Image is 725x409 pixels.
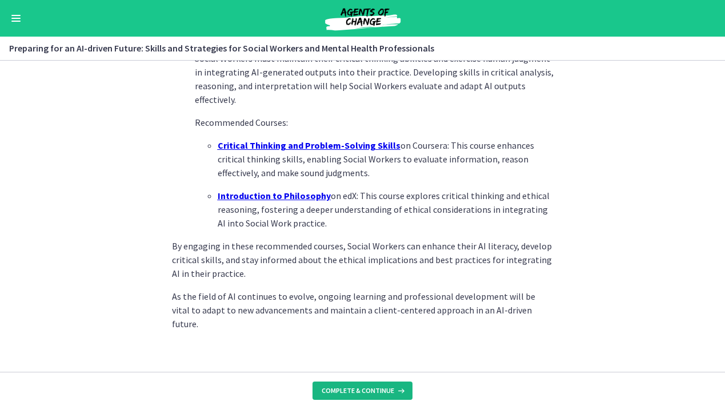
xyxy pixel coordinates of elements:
p: Recommended Courses: [195,116,554,129]
p: : While AI tools can provide valuable insights, Social Workers must maintain their critical think... [195,38,554,106]
p: As the field of AI continues to evolve, ongoing learning and professional development will be vit... [172,289,554,331]
h3: Preparing for an AI-driven Future: Skills and Strategies for Social Workers and Mental Health Pro... [9,41,702,55]
a: Introduction to Philosophy [218,190,331,201]
button: Complete & continue [313,382,412,400]
p: By engaging in these recommended courses, Social Workers can enhance their AI literacy, develop c... [172,239,554,280]
p: on edX: This course explores critical thinking and ethical reasoning, fostering a deeper understa... [218,189,554,230]
span: Complete & continue [322,386,394,395]
a: Critical Thinking and Problem-Solving Skills [218,140,400,151]
img: Agents of Change [294,5,431,32]
p: on Coursera: This course enhances critical thinking skills, enabling Social Workers to evaluate i... [218,138,554,180]
button: Enable menu [9,11,23,25]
